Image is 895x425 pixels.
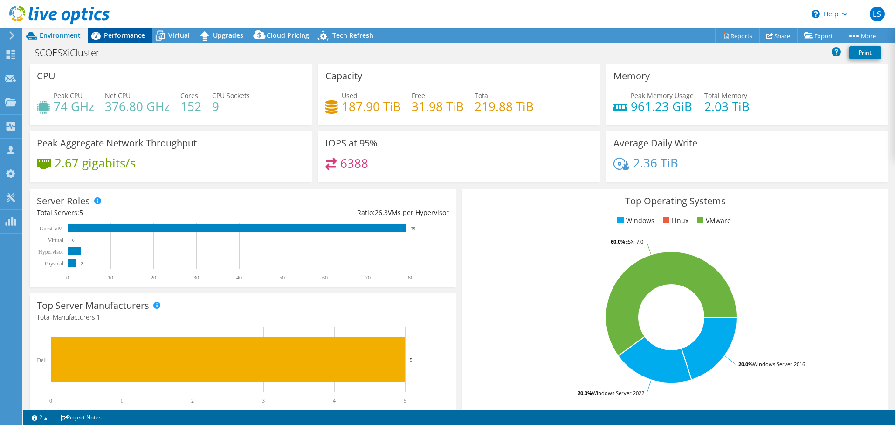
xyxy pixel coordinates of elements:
[333,397,336,404] text: 4
[631,101,694,111] h4: 961.23 GiB
[37,208,243,218] div: Total Servers:
[592,390,644,397] tspan: Windows Server 2022
[49,397,52,404] text: 0
[54,91,83,100] span: Peak CPU
[168,31,190,40] span: Virtual
[40,31,81,40] span: Environment
[236,274,242,281] text: 40
[81,261,83,266] text: 2
[72,238,75,243] text: 0
[840,28,883,43] a: More
[279,274,285,281] text: 50
[410,357,413,362] text: 5
[342,101,401,111] h4: 187.90 TiB
[332,31,373,40] span: Tech Refresh
[365,274,371,281] text: 70
[613,138,697,148] h3: Average Daily Write
[37,312,449,322] h4: Total Manufacturers:
[37,138,197,148] h3: Peak Aggregate Network Throughput
[243,208,449,218] div: Ratio: VMs per Hypervisor
[55,158,136,168] h4: 2.67 gigabits/s
[375,208,388,217] span: 26.3
[704,101,750,111] h4: 2.03 TiB
[469,196,881,206] h3: Top Operating Systems
[262,397,265,404] text: 3
[759,28,798,43] a: Share
[25,411,54,423] a: 2
[212,91,250,100] span: CPU Sockets
[104,31,145,40] span: Performance
[191,397,194,404] text: 2
[404,397,406,404] text: 5
[342,91,358,100] span: Used
[322,274,328,281] text: 60
[625,238,643,245] tspan: ESXi 7.0
[870,7,885,21] span: LS
[105,91,131,100] span: Net CPU
[704,91,747,100] span: Total Memory
[37,71,55,81] h3: CPU
[753,361,805,368] tspan: Windows Server 2016
[797,28,840,43] a: Export
[38,249,63,255] text: Hypervisor
[408,274,413,281] text: 80
[340,158,368,168] h4: 6388
[108,274,113,281] text: 10
[613,71,650,81] h3: Memory
[48,237,64,244] text: Virtual
[54,411,108,423] a: Project Notes
[37,357,47,363] text: Dell
[96,313,100,321] span: 1
[44,260,63,267] text: Physical
[212,101,250,111] h4: 9
[180,101,201,111] h4: 152
[695,216,731,226] li: VMware
[475,91,490,100] span: Total
[325,138,378,148] h3: IOPS at 95%
[849,46,881,59] a: Print
[412,91,425,100] span: Free
[615,216,654,226] li: Windows
[105,101,170,111] h4: 376.80 GHz
[611,238,625,245] tspan: 60.0%
[30,48,114,58] h1: SCOESXiCluster
[738,361,753,368] tspan: 20.0%
[151,274,156,281] text: 20
[325,71,362,81] h3: Capacity
[54,101,94,111] h4: 74 GHz
[180,91,198,100] span: Cores
[120,397,123,404] text: 1
[37,300,149,311] h3: Top Server Manufacturers
[578,390,592,397] tspan: 20.0%
[661,216,688,226] li: Linux
[812,10,820,18] svg: \n
[633,158,678,168] h4: 2.36 TiB
[715,28,760,43] a: Reports
[267,31,309,40] span: Cloud Pricing
[631,91,694,100] span: Peak Memory Usage
[37,196,90,206] h3: Server Roles
[79,208,83,217] span: 5
[85,250,88,254] text: 3
[193,274,199,281] text: 30
[213,31,243,40] span: Upgrades
[40,225,63,232] text: Guest VM
[412,101,464,111] h4: 31.98 TiB
[475,101,534,111] h4: 219.88 TiB
[66,274,69,281] text: 0
[411,226,416,231] text: 79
